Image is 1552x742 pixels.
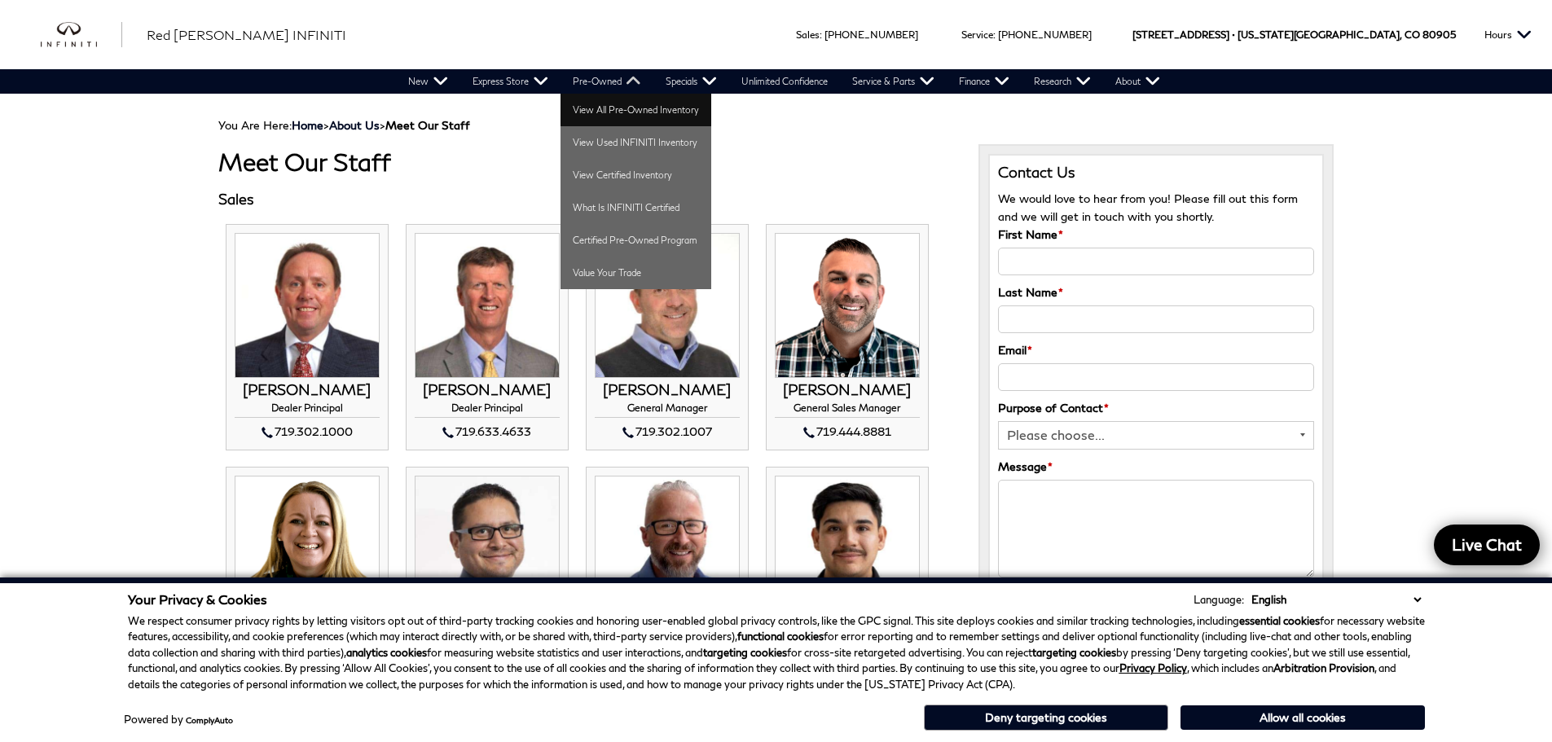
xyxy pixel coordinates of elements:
[1032,646,1116,659] strong: targeting cookies
[346,646,427,659] strong: analytics cookies
[1180,705,1425,730] button: Allow all cookies
[775,476,920,621] img: HUGO GUTIERREZ-CERVANTES
[1119,661,1187,674] a: Privacy Policy
[124,714,233,725] div: Powered by
[840,69,947,94] a: Service & Parts
[998,226,1063,244] label: First Name
[292,118,323,132] a: Home
[329,118,470,132] span: >
[1273,661,1374,674] strong: Arbitration Provision
[595,382,740,398] h3: [PERSON_NAME]
[186,715,233,725] a: ComplyAuto
[415,233,560,378] img: MIKE JORGENSEN
[415,422,560,441] div: 719.633.4633
[561,224,711,257] a: Certified Pre-Owned Program
[385,118,470,132] strong: Meet Our Staff
[235,233,380,378] img: THOM BUCKLEY
[41,22,122,48] a: infiniti
[41,22,122,48] img: INFINITI
[737,630,824,643] strong: functional cookies
[218,118,470,132] span: You Are Here:
[147,27,346,42] span: Red [PERSON_NAME] INFINITI
[595,422,740,441] div: 719.302.1007
[820,29,822,41] span: :
[561,257,711,289] a: Value Your Trade
[561,126,711,159] a: View Used INFINITI Inventory
[147,25,346,45] a: Red [PERSON_NAME] INFINITI
[561,159,711,191] a: View Certified Inventory
[993,29,996,41] span: :
[824,29,918,41] a: [PHONE_NUMBER]
[415,476,560,621] img: JIMMIE ABEYTA
[128,613,1425,693] p: We respect consumer privacy rights by letting visitors opt out of third-party tracking cookies an...
[998,29,1092,41] a: [PHONE_NUMBER]
[1132,29,1456,41] a: [STREET_ADDRESS] • [US_STATE][GEOGRAPHIC_DATA], CO 80905
[235,422,380,441] div: 719.302.1000
[235,402,380,418] h4: Dealer Principal
[396,69,1172,94] nav: Main Navigation
[561,94,711,126] a: View All Pre-Owned Inventory
[998,164,1315,182] h3: Contact Us
[775,402,920,418] h4: General Sales Manager
[1239,614,1320,627] strong: essential cookies
[998,341,1032,359] label: Email
[998,458,1053,476] label: Message
[924,705,1168,731] button: Deny targeting cookies
[595,476,740,621] img: RICH JENKINS
[561,69,653,94] a: Pre-Owned
[595,233,740,378] img: JOHN ZUMBO
[1444,534,1530,555] span: Live Chat
[561,191,711,224] a: What Is INFINITI Certified
[460,69,561,94] a: Express Store
[775,422,920,441] div: 719.444.8881
[595,402,740,418] h4: General Manager
[415,382,560,398] h3: [PERSON_NAME]
[292,118,470,132] span: >
[415,402,560,418] h4: Dealer Principal
[218,148,954,175] h1: Meet Our Staff
[1103,69,1172,94] a: About
[1434,525,1540,565] a: Live Chat
[329,118,380,132] a: About Us
[218,191,954,208] h3: Sales
[218,118,1334,132] div: Breadcrumbs
[998,399,1109,417] label: Purpose of Contact
[1022,69,1103,94] a: Research
[998,191,1298,223] span: We would love to hear from you! Please fill out this form and we will get in touch with you shortly.
[235,476,380,621] img: STEPHANIE DAVISON
[235,382,380,398] h3: [PERSON_NAME]
[729,69,840,94] a: Unlimited Confidence
[128,591,267,607] span: Your Privacy & Cookies
[796,29,820,41] span: Sales
[998,283,1063,301] label: Last Name
[961,29,993,41] span: Service
[396,69,460,94] a: New
[653,69,729,94] a: Specials
[1194,595,1244,605] div: Language:
[1247,591,1425,608] select: Language Select
[775,233,920,378] img: ROBERT WARNER
[775,382,920,398] h3: [PERSON_NAME]
[947,69,1022,94] a: Finance
[703,646,787,659] strong: targeting cookies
